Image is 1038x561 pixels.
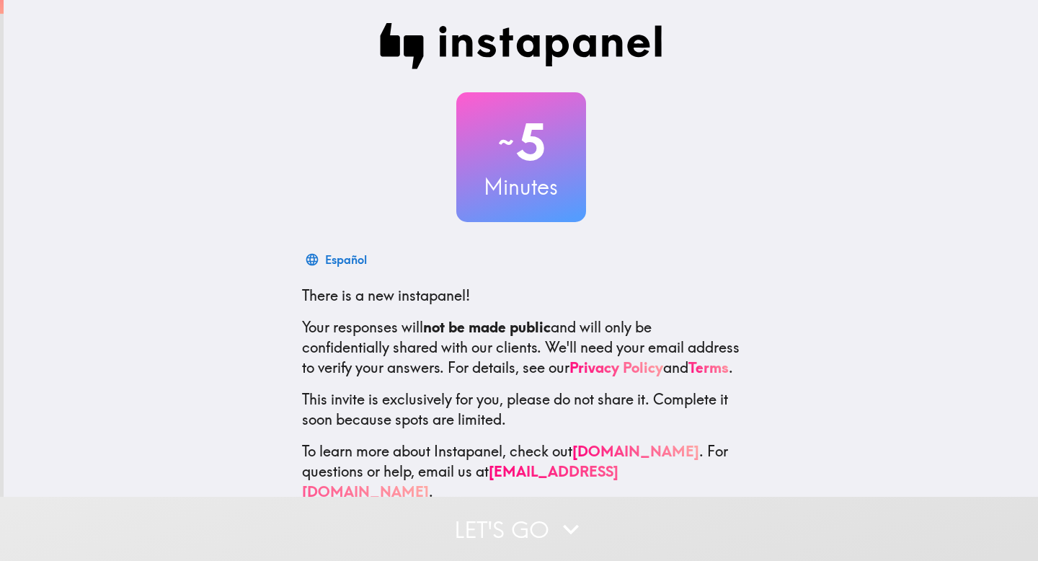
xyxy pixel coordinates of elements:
p: This invite is exclusively for you, please do not share it. Complete it soon because spots are li... [302,389,740,430]
h3: Minutes [456,172,586,202]
span: There is a new instapanel! [302,286,470,304]
h2: 5 [456,112,586,172]
a: Terms [688,358,729,376]
a: Privacy Policy [569,358,663,376]
div: Español [325,249,367,270]
span: ~ [496,120,516,164]
img: Instapanel [380,23,662,69]
b: not be made public [423,318,551,336]
a: [DOMAIN_NAME] [572,442,699,460]
p: To learn more about Instapanel, check out . For questions or help, email us at . [302,441,740,502]
button: Español [302,245,373,274]
p: Your responses will and will only be confidentially shared with our clients. We'll need your emai... [302,317,740,378]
